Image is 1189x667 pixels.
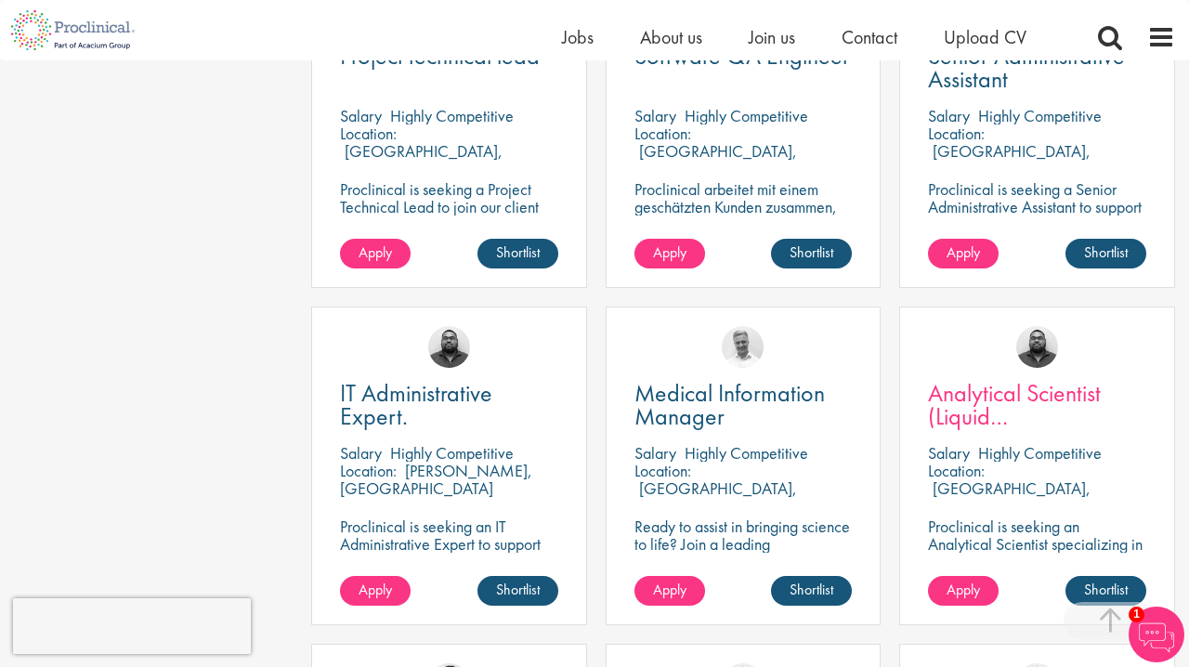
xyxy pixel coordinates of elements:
[771,239,852,268] a: Shortlist
[390,442,514,464] p: Highly Competitive
[928,239,999,268] a: Apply
[944,25,1026,49] a: Upload CV
[634,180,853,268] p: Proclinical arbeitet mit einem geschätzten Kunden zusammen, der einen Software-QA-Ingenieur zur V...
[340,123,397,144] span: Location:
[359,242,392,262] span: Apply
[947,580,980,599] span: Apply
[1065,576,1146,606] a: Shortlist
[634,477,797,517] p: [GEOGRAPHIC_DATA], [GEOGRAPHIC_DATA]
[928,40,1125,95] span: Senior Administrative Assistant
[928,460,985,481] span: Location:
[634,105,676,126] span: Salary
[722,326,764,368] img: Joshua Bye
[634,377,825,432] span: Medical Information Manager
[928,140,1091,179] p: [GEOGRAPHIC_DATA], [GEOGRAPHIC_DATA]
[928,377,1101,455] span: Analytical Scientist (Liquid Chromatography)
[634,517,853,623] p: Ready to assist in bringing science to life? Join a leading pharmaceutical company to play a key ...
[634,576,705,606] a: Apply
[340,460,397,481] span: Location:
[477,239,558,268] a: Shortlist
[653,242,686,262] span: Apply
[1016,326,1058,368] img: Ashley Bennett
[634,140,797,179] p: [GEOGRAPHIC_DATA], [GEOGRAPHIC_DATA]
[771,576,852,606] a: Shortlist
[634,123,691,144] span: Location:
[634,442,676,464] span: Salary
[562,25,594,49] a: Jobs
[842,25,897,49] a: Contact
[928,382,1146,428] a: Analytical Scientist (Liquid Chromatography)
[340,239,411,268] a: Apply
[390,105,514,126] p: Highly Competitive
[928,576,999,606] a: Apply
[359,580,392,599] span: Apply
[928,180,1146,251] p: Proclinical is seeking a Senior Administrative Assistant to support the Clinical Development and ...
[928,477,1091,517] p: [GEOGRAPHIC_DATA], [GEOGRAPHIC_DATA]
[634,460,691,481] span: Location:
[428,326,470,368] img: Ashley Bennett
[1065,239,1146,268] a: Shortlist
[928,123,985,144] span: Location:
[1129,607,1144,622] span: 1
[340,140,503,179] p: [GEOGRAPHIC_DATA], [GEOGRAPHIC_DATA]
[340,180,558,233] p: Proclinical is seeking a Project Technical Lead to join our client for an exciting contract role.
[640,25,702,49] a: About us
[1129,607,1184,662] img: Chatbot
[749,25,795,49] a: Join us
[653,580,686,599] span: Apply
[634,382,853,428] a: Medical Information Manager
[634,239,705,268] a: Apply
[340,576,411,606] a: Apply
[978,442,1102,464] p: Highly Competitive
[340,517,558,606] p: Proclinical is seeking an IT Administrative Expert to support the Commercial stream SAP SD of the...
[685,442,808,464] p: Highly Competitive
[978,105,1102,126] p: Highly Competitive
[685,105,808,126] p: Highly Competitive
[928,105,970,126] span: Salary
[13,598,251,654] iframe: reCAPTCHA
[340,105,382,126] span: Salary
[477,576,558,606] a: Shortlist
[340,377,492,432] span: IT Administrative Expert.
[634,45,853,68] a: Software QA Engineer
[340,442,382,464] span: Salary
[340,382,558,428] a: IT Administrative Expert.
[928,45,1146,91] a: Senior Administrative Assistant
[340,460,532,499] p: [PERSON_NAME], [GEOGRAPHIC_DATA]
[340,45,558,68] a: Project technical lead
[928,442,970,464] span: Salary
[928,517,1146,606] p: Proclinical is seeking an Analytical Scientist specializing in Liquid Chromatography to join our ...
[947,242,980,262] span: Apply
